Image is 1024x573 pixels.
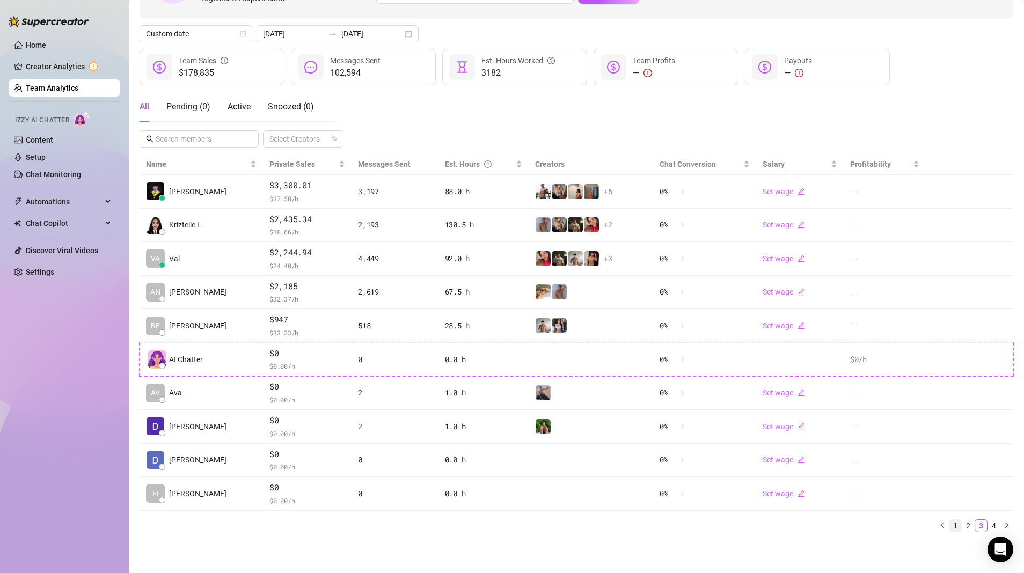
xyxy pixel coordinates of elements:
[844,276,926,310] td: —
[584,217,599,232] img: Vanessa
[988,519,1000,532] li: 4
[936,519,949,532] button: left
[358,488,431,499] div: 0
[169,219,203,231] span: Kriztelle L.
[358,354,431,365] div: 0
[9,16,89,27] img: logo-BBDzfeDw.svg
[552,217,567,232] img: George
[798,490,805,497] span: edit
[169,320,226,332] span: [PERSON_NAME]
[660,219,677,231] span: 0 %
[26,268,54,276] a: Settings
[26,193,102,210] span: Automations
[1004,522,1010,528] span: right
[147,417,164,435] img: Derik Barron
[169,454,226,466] span: [PERSON_NAME]
[328,30,337,38] span: swap-right
[795,69,803,77] span: exclamation-circle
[269,293,345,304] span: $ 32.37 /h
[328,30,337,38] span: to
[146,135,153,143] span: search
[660,253,677,265] span: 0 %
[26,41,46,49] a: Home
[763,187,805,196] a: Set wageedit
[445,387,522,399] div: 1.0 h
[445,219,522,231] div: 130.5 h
[643,69,652,77] span: exclamation-circle
[844,242,926,276] td: —
[975,519,988,532] li: 3
[763,456,805,464] a: Set wageedit
[584,251,599,266] img: Zach
[269,313,345,326] span: $947
[536,251,551,266] img: Vanessa
[850,354,919,365] div: $0 /h
[166,100,210,113] div: Pending ( 0 )
[358,219,431,231] div: 2,193
[269,260,345,271] span: $ 24.40 /h
[484,158,492,170] span: question-circle
[269,213,345,226] span: $2,435.34
[481,67,555,79] span: 3182
[150,286,160,298] span: AN
[1000,519,1013,532] li: Next Page
[758,61,771,74] span: dollar-circle
[153,61,166,74] span: dollar-circle
[763,321,805,330] a: Set wageedit
[15,115,69,126] span: Izzy AI Chatter
[660,354,677,365] span: 0 %
[330,56,381,65] span: Messages Sent
[358,160,411,168] span: Messages Sent
[269,394,345,405] span: $ 0.00 /h
[660,286,677,298] span: 0 %
[536,385,551,400] img: LC
[269,428,345,439] span: $ 0.00 /h
[169,253,180,265] span: Val
[26,84,78,92] a: Team Analytics
[988,537,1013,562] div: Open Intercom Messenger
[844,309,926,343] td: —
[151,320,160,332] span: BE
[152,488,159,499] span: EI
[529,154,654,175] th: Creators
[607,61,620,74] span: dollar-circle
[763,489,805,498] a: Set wageedit
[949,520,961,532] a: 1
[660,160,716,168] span: Chat Conversion
[763,221,805,229] a: Set wageedit
[147,451,164,469] img: Davis Armbrust
[547,55,555,67] span: question-circle
[536,318,551,333] img: aussieboy_j
[568,184,583,199] img: Ralphy
[26,153,46,161] a: Setup
[26,215,102,232] span: Chat Copilot
[445,158,514,170] div: Est. Hours
[26,58,112,75] a: Creator Analytics exclamation-circle
[844,444,926,478] td: —
[148,350,166,369] img: izzy-ai-chatter-avatar-DDCN_rTZ.svg
[140,154,263,175] th: Name
[169,286,226,298] span: [PERSON_NAME]
[798,188,805,195] span: edit
[263,28,324,40] input: Start date
[763,422,805,431] a: Set wageedit
[269,160,315,168] span: Private Sales
[169,421,226,432] span: [PERSON_NAME]
[763,388,805,397] a: Set wageedit
[536,419,551,434] img: Nathaniel
[269,448,345,461] span: $0
[268,101,314,112] span: Snoozed ( 0 )
[850,160,891,168] span: Profitability
[568,251,583,266] img: aussieboy_j
[146,26,246,42] span: Custom date
[221,55,228,67] span: info-circle
[784,56,812,65] span: Payouts
[456,61,469,74] span: hourglass
[269,179,345,192] span: $3,300.01
[784,67,812,79] div: —
[358,454,431,466] div: 0
[798,389,805,396] span: edit
[798,221,805,229] span: edit
[536,184,551,199] img: JUSTIN
[151,253,160,265] span: VA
